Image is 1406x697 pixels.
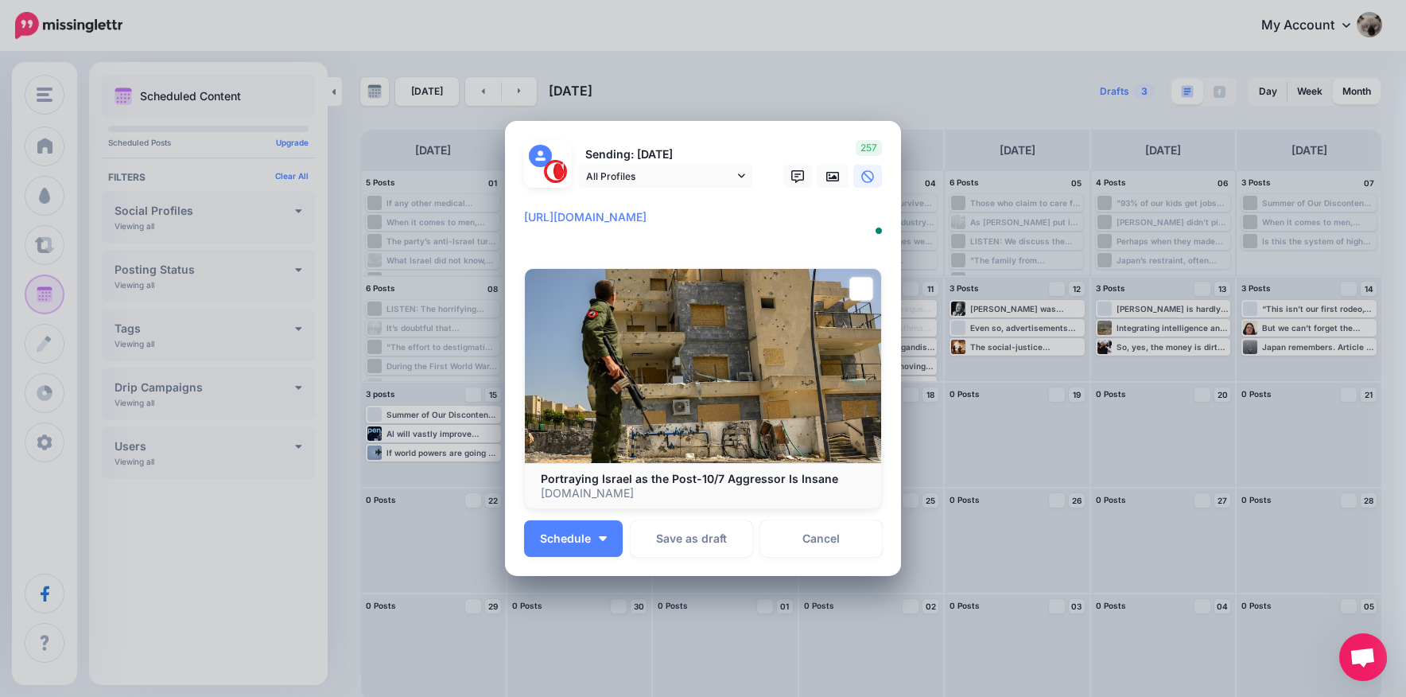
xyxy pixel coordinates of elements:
[524,520,623,557] button: Schedule
[599,536,607,541] img: arrow-down-white.png
[541,472,838,485] b: Portraying Israel as the Post-10/7 Aggressor Is Insane
[586,168,734,185] span: All Profiles
[541,486,865,500] p: [DOMAIN_NAME]
[540,533,591,544] span: Schedule
[578,146,753,164] p: Sending: [DATE]
[524,208,890,246] textarea: To enrich screen reader interactions, please activate Accessibility in Grammarly extension settings
[856,140,882,156] span: 257
[631,520,752,557] button: Save as draft
[544,160,567,183] img: 291864331_468958885230530_187971914351797662_n-bsa127305.png
[525,269,881,463] img: Portraying Israel as the Post-10/7 Aggressor Is Insane
[760,520,882,557] a: Cancel
[578,165,753,188] a: All Profiles
[529,145,552,168] img: user_default_image.png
